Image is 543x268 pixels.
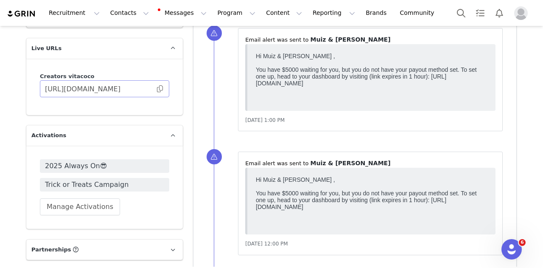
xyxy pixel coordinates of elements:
[3,3,235,53] body: Hi Muiz & [PERSON_NAME] , You have $5000 waiting for you, but you do not have your payout method ...
[501,239,522,260] iframe: Intercom live chat
[261,3,307,23] button: Content
[105,3,154,23] button: Contacts
[245,159,495,168] p: ⁨Email⁩ alert was sent to ⁨ ⁩
[40,198,120,215] button: Manage Activations
[44,3,105,23] button: Recruitment
[519,239,526,246] span: 6
[509,6,536,20] button: Profile
[245,117,285,123] span: [DATE] 1:00 PM
[31,245,71,254] span: Partnerships
[395,3,443,23] a: Community
[45,161,164,171] span: 2025 Always On😎
[3,3,235,37] body: Hi Muiz & [PERSON_NAME] , Thank you so much for working with [PERSON_NAME]! Your payment of $5000...
[490,3,509,23] button: Notifications
[308,3,360,23] button: Reporting
[361,3,394,23] a: Brands
[45,180,164,190] span: Trick or Treats Campaign
[245,241,288,247] span: [DATE] 12:00 PM
[471,3,490,23] a: Tasks
[452,3,470,23] button: Search
[31,44,62,53] span: Live URLs
[311,160,391,166] span: Muiz & [PERSON_NAME]
[245,35,495,44] p: ⁨Email⁩ alert was sent to ⁨ ⁩
[311,36,391,43] span: Muiz & [PERSON_NAME]
[514,6,528,20] img: placeholder-profile.jpg
[40,73,95,79] span: Creators vitacoco
[154,3,212,23] button: Messages
[31,131,66,140] span: Activations
[212,3,260,23] button: Program
[7,7,294,16] body: Rich Text Area. Press ALT-0 for help.
[7,10,36,18] img: grin logo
